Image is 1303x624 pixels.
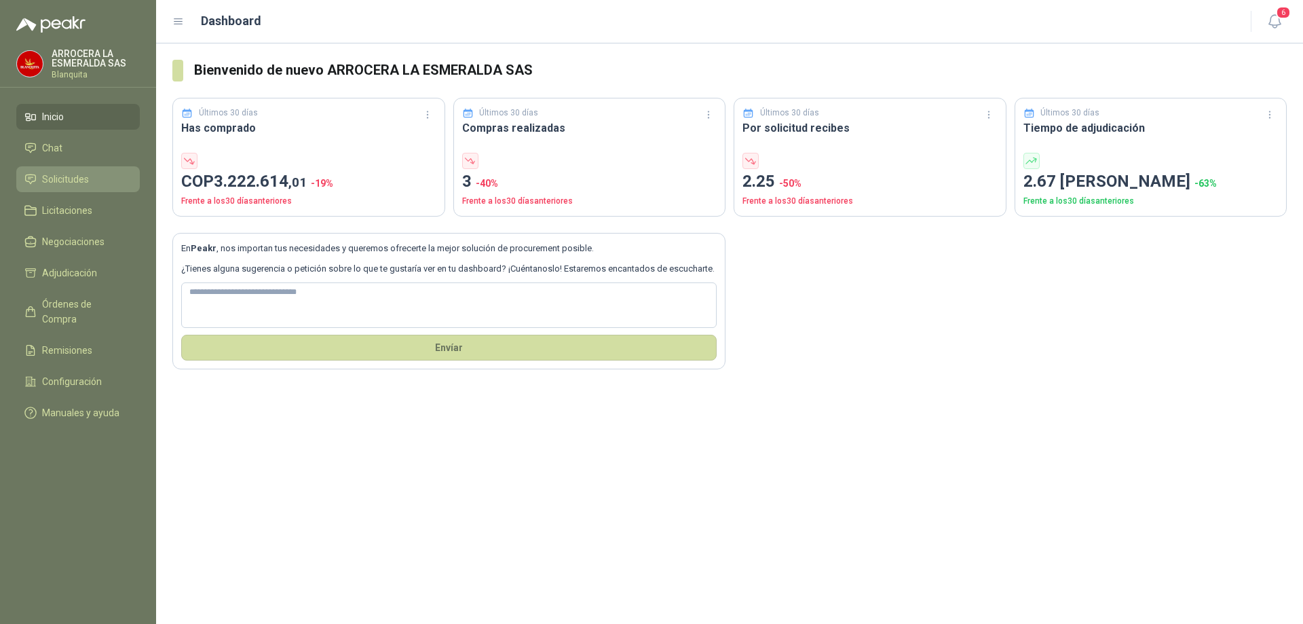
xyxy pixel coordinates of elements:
[1262,10,1287,34] button: 6
[311,178,333,189] span: -19 %
[16,135,140,161] a: Chat
[17,51,43,77] img: Company Logo
[16,229,140,255] a: Negociaciones
[760,107,819,120] p: Últimos 30 días
[42,405,119,420] span: Manuales y ayuda
[1023,195,1279,208] p: Frente a los 30 días anteriores
[181,195,436,208] p: Frente a los 30 días anteriores
[742,169,998,195] p: 2.25
[1194,178,1217,189] span: -63 %
[16,104,140,130] a: Inicio
[42,374,102,389] span: Configuración
[191,243,216,253] b: Peakr
[199,107,258,120] p: Últimos 30 días
[16,291,140,332] a: Órdenes de Compra
[476,178,498,189] span: -40 %
[181,120,436,136] h3: Has comprado
[16,16,86,33] img: Logo peakr
[742,120,998,136] h3: Por solicitud recibes
[16,260,140,286] a: Adjudicación
[194,60,1287,81] h3: Bienvenido de nuevo ARROCERA LA ESMERALDA SAS
[52,49,140,68] p: ARROCERA LA ESMERALDA SAS
[479,107,538,120] p: Últimos 30 días
[181,242,717,255] p: En , nos importan tus necesidades y queremos ofrecerte la mejor solución de procurement posible.
[16,337,140,363] a: Remisiones
[181,335,717,361] button: Envíar
[742,195,998,208] p: Frente a los 30 días anteriores
[52,71,140,79] p: Blanquita
[42,109,64,124] span: Inicio
[288,175,307,190] span: ,01
[1023,120,1279,136] h3: Tiempo de adjudicación
[42,343,92,358] span: Remisiones
[16,166,140,192] a: Solicitudes
[1276,6,1291,19] span: 6
[42,172,89,187] span: Solicitudes
[181,262,717,276] p: ¿Tienes alguna sugerencia o petición sobre lo que te gustaría ver en tu dashboard? ¡Cuéntanoslo! ...
[462,120,717,136] h3: Compras realizadas
[181,169,436,195] p: COP
[1023,169,1279,195] p: 2.67 [PERSON_NAME]
[42,234,105,249] span: Negociaciones
[42,265,97,280] span: Adjudicación
[42,141,62,155] span: Chat
[16,369,140,394] a: Configuración
[42,203,92,218] span: Licitaciones
[462,169,717,195] p: 3
[1040,107,1099,120] p: Últimos 30 días
[201,12,261,31] h1: Dashboard
[462,195,717,208] p: Frente a los 30 días anteriores
[214,172,307,191] span: 3.222.614
[779,178,801,189] span: -50 %
[16,198,140,223] a: Licitaciones
[16,400,140,426] a: Manuales y ayuda
[42,297,127,327] span: Órdenes de Compra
